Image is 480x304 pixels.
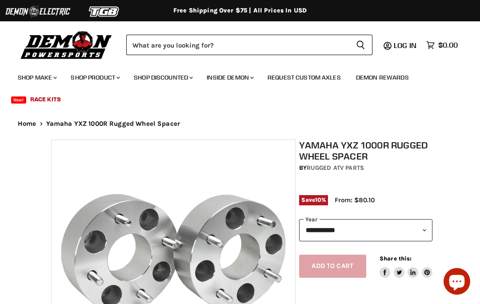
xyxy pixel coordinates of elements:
a: Home [18,120,36,128]
span: Share this: [380,255,412,262]
a: Inside Demon [200,68,259,87]
aside: Share this: [380,255,432,278]
inbox-online-store-chat: Shopify online store chat [441,268,473,297]
span: 10 [315,196,321,203]
img: TGB Logo 2 [71,3,138,20]
a: Shop Product [64,68,125,87]
span: Log in [394,41,416,50]
a: $0.00 [422,39,462,52]
a: Race Kits [24,90,68,108]
img: Demon Electric Logo 2 [4,3,71,20]
select: year [299,219,432,241]
span: Yamaha YXZ 1000R Rugged Wheel Spacer [46,120,180,128]
form: Product [126,35,372,55]
span: $0.00 [438,41,458,49]
div: by [299,163,432,173]
h1: Yamaha YXZ 1000R Rugged Wheel Spacer [299,140,432,162]
a: Request Custom Axles [261,68,348,87]
img: Demon Powersports [18,29,115,60]
span: Save % [299,195,328,205]
input: Search [126,35,349,55]
button: Search [349,35,372,55]
a: Shop Make [11,68,62,87]
a: Log in [390,41,422,49]
span: New! [11,96,26,104]
a: Rugged ATV Parts [307,164,364,172]
a: Demon Rewards [349,68,416,87]
span: From: $80.10 [335,196,375,204]
a: Shop Discounted [127,68,198,87]
ul: Main menu [11,65,456,108]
